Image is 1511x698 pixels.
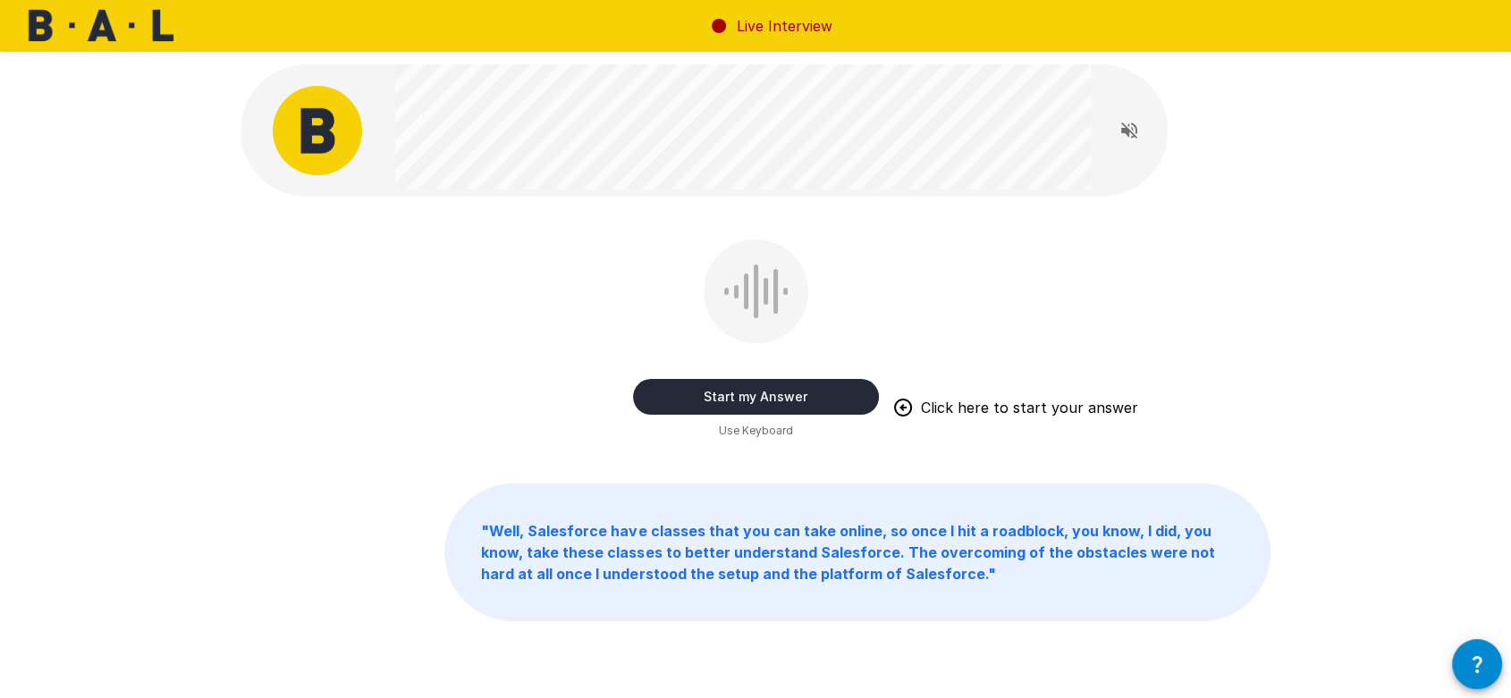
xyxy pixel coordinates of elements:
img: bal_avatar.png [273,86,362,175]
button: Start my Answer [633,379,879,415]
button: Read questions aloud [1111,113,1147,148]
span: Use Keyboard [719,422,793,440]
b: " Well, Salesforce have classes that you can take online, so once I hit a roadblock, you know, I ... [481,522,1214,583]
p: Live Interview [737,15,832,37]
